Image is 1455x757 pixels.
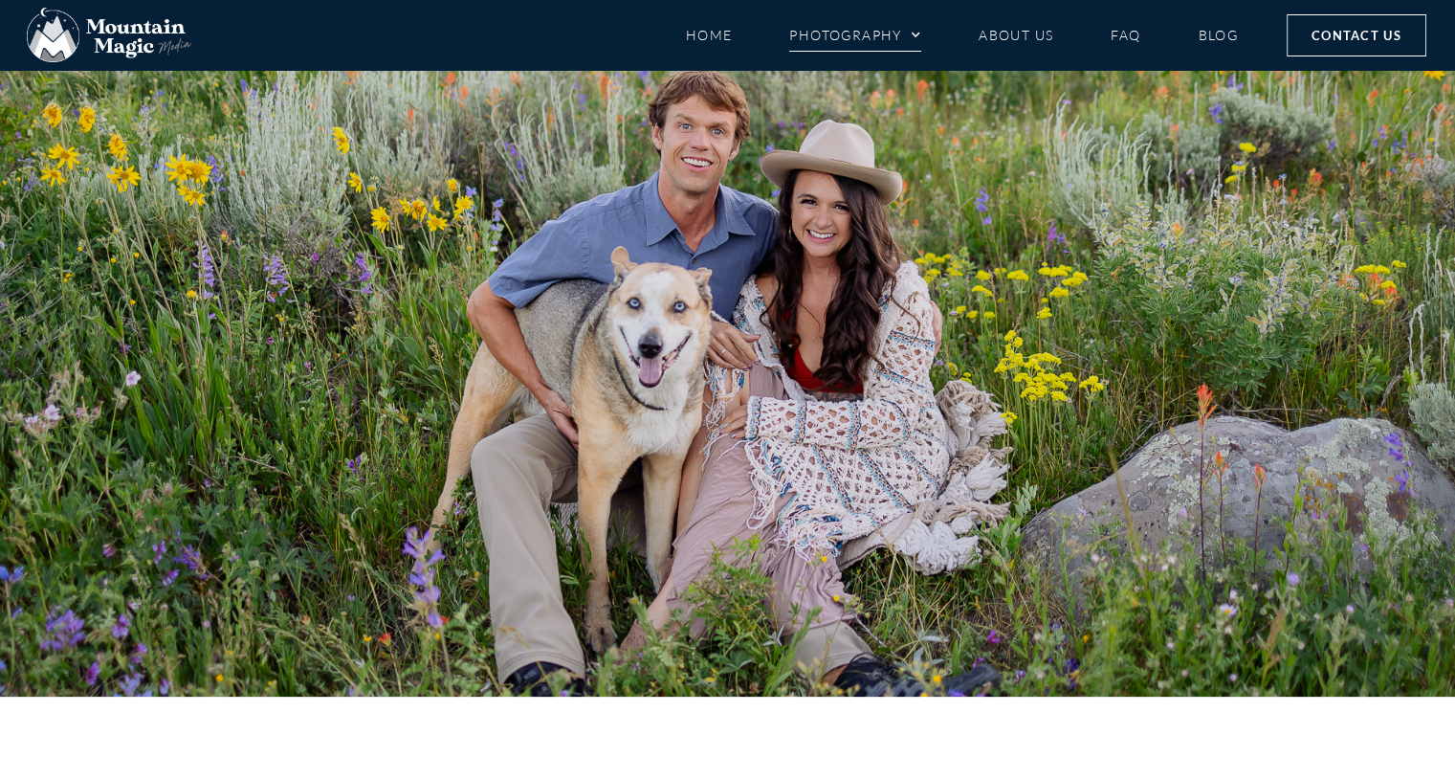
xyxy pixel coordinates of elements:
nav: Menu [686,18,1239,52]
a: FAQ [1111,18,1140,52]
a: Blog [1198,18,1238,52]
img: Mountain Magic Media photography logo Crested Butte Photographer [27,8,191,63]
a: Photography [789,18,921,52]
a: Home [686,18,733,52]
a: About Us [979,18,1053,52]
a: Contact Us [1287,14,1426,56]
span: Contact Us [1312,25,1401,46]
